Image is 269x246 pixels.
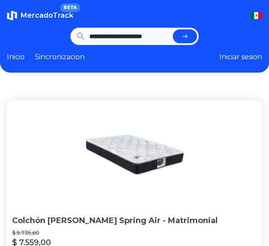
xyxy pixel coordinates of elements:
p: $ 9.735,60 [12,230,257,236]
img: Colchón Kenia Spring Air - Matrimonial [81,100,189,208]
a: MercadoTrackBETA [7,10,73,21]
p: Colchón [PERSON_NAME] Spring Air - Matrimonial [12,215,257,226]
span: MercadoTrack [21,11,73,19]
img: Mexico [250,12,262,19]
button: Iniciar sesion [219,52,262,62]
a: Sincronizacion [35,52,85,62]
a: Inicio [7,52,25,62]
span: BETA [60,3,80,12]
img: MercadoTrack [7,10,17,21]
